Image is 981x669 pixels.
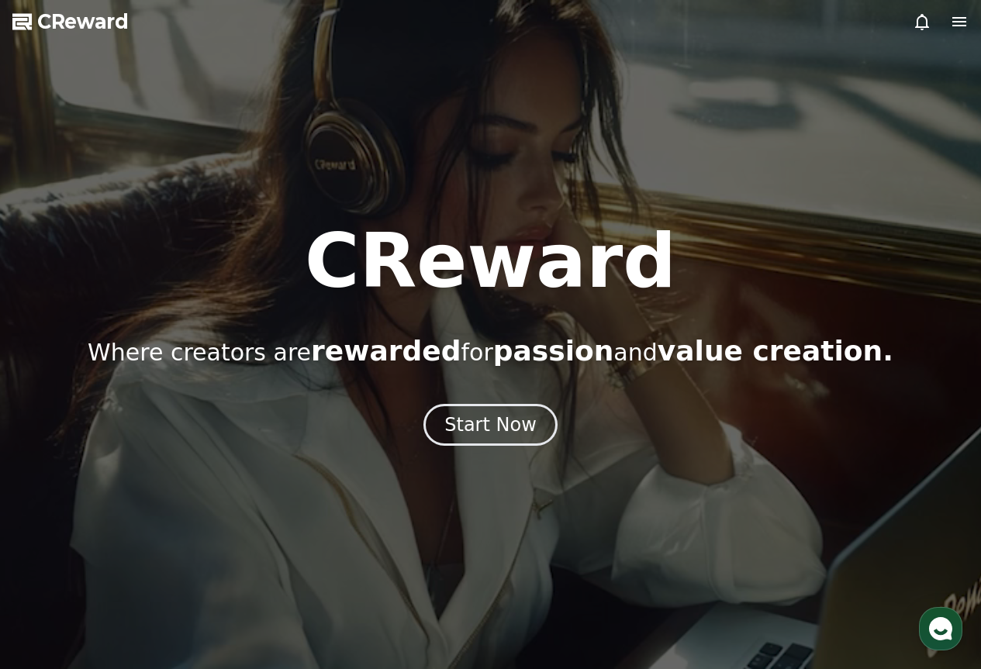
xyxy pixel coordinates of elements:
[305,224,676,298] h1: CReward
[12,9,129,34] a: CReward
[423,419,558,434] a: Start Now
[37,9,129,34] span: CReward
[311,335,461,367] span: rewarded
[88,336,893,367] p: Where creators are for and
[423,404,558,446] button: Start Now
[493,335,614,367] span: passion
[444,412,537,437] div: Start Now
[658,335,893,367] span: value creation.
